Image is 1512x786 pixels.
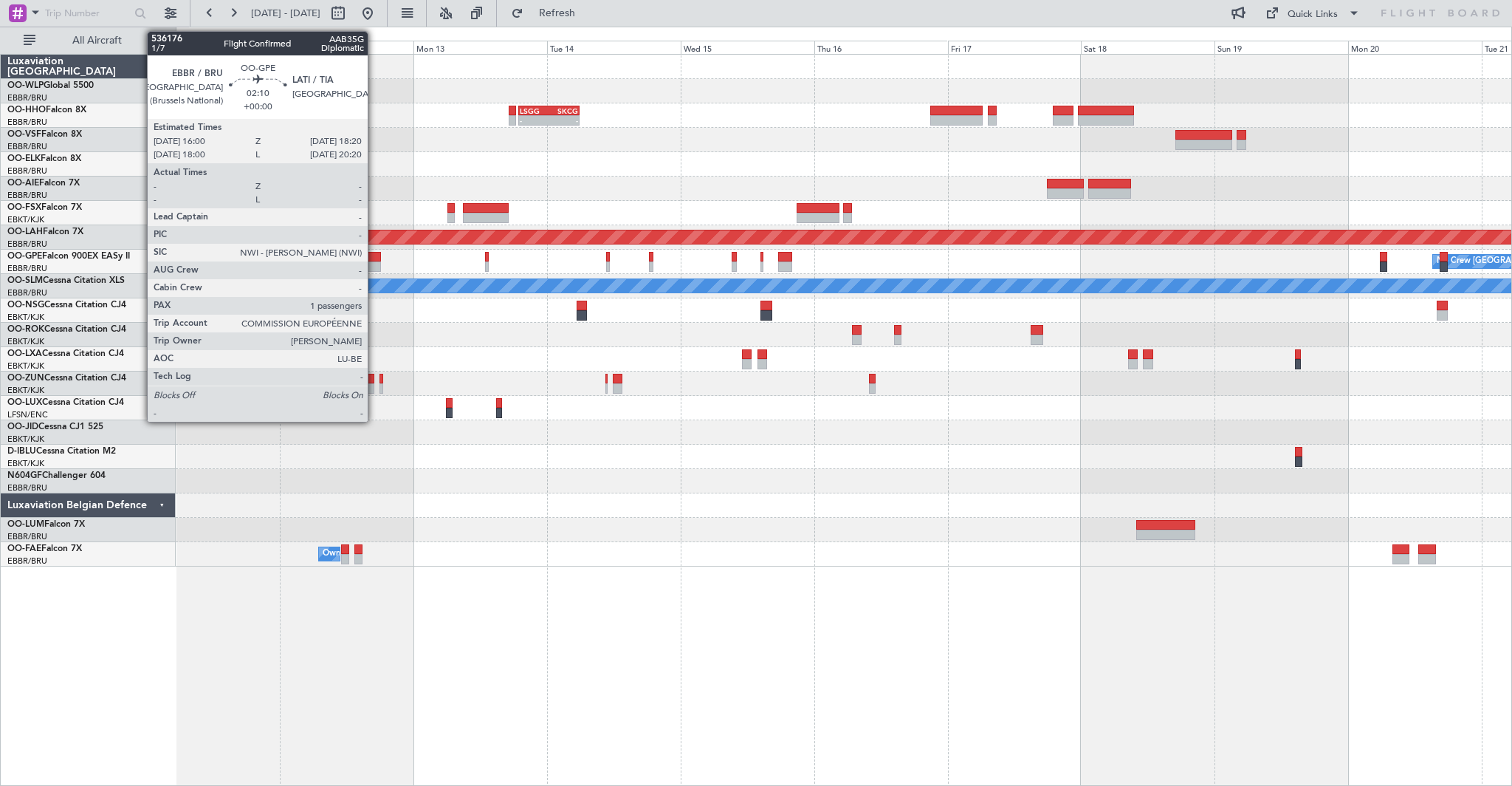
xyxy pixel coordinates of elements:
[251,7,320,20] span: [DATE] - [DATE]
[7,385,44,396] a: EBKT/KJK
[7,106,86,115] a: OO-HHOFalcon 8X
[38,35,156,46] span: All Aircraft
[7,228,83,236] a: OO-LAHFalcon 7X
[7,239,47,250] a: EBBR/BRU
[1081,41,1214,54] div: Sat 18
[7,276,125,285] a: OO-SLMCessna Citation XLS
[7,482,47,493] a: EBBR/BRU
[7,423,38,431] span: OO-JID
[7,471,42,480] span: N604GF
[7,423,103,431] a: OO-JIDCessna CJ1 525
[7,154,41,163] span: OO-ELK
[179,30,204,42] div: [DATE]
[1348,41,1482,54] div: Mon 20
[7,287,47,298] a: EBBR/BRU
[7,130,41,139] span: OO-VSF
[681,41,814,54] div: Wed 15
[520,106,549,115] div: LSGG
[7,447,116,456] a: D-IBLUCessna Citation M2
[7,106,46,115] span: OO-HHO
[7,374,126,383] a: OO-ZUNCessna Citation CJ4
[150,250,397,273] div: No Crew [GEOGRAPHIC_DATA] ([GEOGRAPHIC_DATA] National)
[7,179,39,188] span: OO-AIE
[7,179,80,188] a: OO-AIEFalcon 7X
[7,544,41,553] span: OO-FAE
[948,41,1082,54] div: Fri 17
[549,116,577,125] div: -
[7,117,47,128] a: EBBR/BRU
[7,130,82,139] a: OO-VSFFalcon 8X
[7,154,81,163] a: OO-ELKFalcon 8X
[7,520,44,529] span: OO-LUM
[7,203,82,212] a: OO-FSXFalcon 7X
[7,141,47,152] a: EBBR/BRU
[413,41,547,54] div: Mon 13
[7,458,44,469] a: EBKT/KJK
[7,228,43,236] span: OO-LAH
[146,41,280,54] div: Sat 11
[7,252,42,261] span: OO-GPE
[7,325,126,334] a: OO-ROKCessna Citation CJ4
[7,349,42,358] span: OO-LXA
[7,190,47,201] a: EBBR/BRU
[7,203,41,212] span: OO-FSX
[504,1,593,25] button: Refresh
[7,531,47,542] a: EBBR/BRU
[7,252,130,261] a: OO-GPEFalcon 900EX EASy II
[7,434,44,445] a: EBKT/KJK
[16,29,160,52] button: All Aircraft
[7,301,44,310] span: OO-NSG
[7,301,126,310] a: OO-NSGCessna Citation CJ4
[7,276,43,285] span: OO-SLM
[7,471,106,480] a: N604GFChallenger 604
[1214,41,1348,54] div: Sun 19
[547,41,681,54] div: Tue 14
[7,81,44,90] span: OO-WLP
[7,312,44,323] a: EBKT/KJK
[7,374,44,383] span: OO-ZUN
[7,556,47,567] a: EBBR/BRU
[7,81,94,90] a: OO-WLPGlobal 5500
[7,92,47,103] a: EBBR/BRU
[7,360,44,372] a: EBKT/KJK
[526,8,588,18] span: Refresh
[7,409,48,420] a: LFSN/ENC
[7,544,82,553] a: OO-FAEFalcon 7X
[45,2,130,24] input: Trip Number
[7,447,36,456] span: D-IBLU
[7,263,47,274] a: EBBR/BRU
[520,116,549,125] div: -
[7,398,42,407] span: OO-LUX
[7,325,44,334] span: OO-ROK
[549,106,577,115] div: SKCG
[7,336,44,347] a: EBKT/KJK
[7,398,124,407] a: OO-LUXCessna Citation CJ4
[323,543,423,565] div: Owner Melsbroek Air Base
[814,41,948,54] div: Thu 16
[7,214,44,225] a: EBKT/KJK
[7,520,85,529] a: OO-LUMFalcon 7X
[1258,1,1367,25] button: Quick Links
[7,165,47,177] a: EBBR/BRU
[1288,7,1338,22] div: Quick Links
[280,41,413,54] div: Sun 12
[7,349,124,358] a: OO-LXACessna Citation CJ4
